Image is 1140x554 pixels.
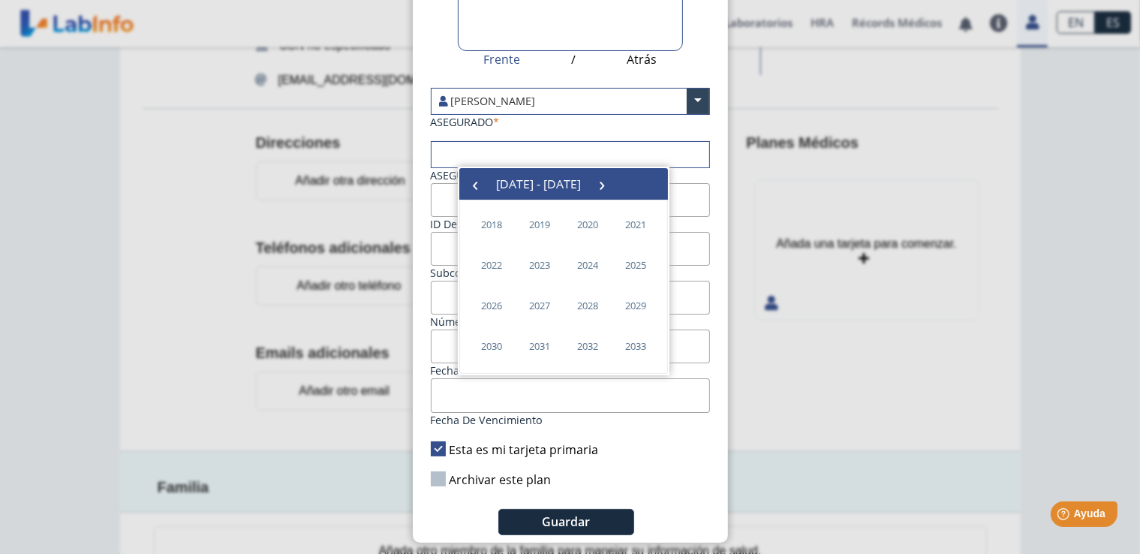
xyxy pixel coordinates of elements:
[522,289,557,324] span: 2027
[474,289,509,324] span: 2026
[486,173,591,195] button: [DATE] - [DATE]
[431,441,599,458] label: Esta es mi tarjeta primaria
[474,330,509,364] span: 2030
[431,413,543,427] label: Fecha de vencimiento
[464,173,613,189] bs-datepicker-navigation-view: ​ ​
[570,330,605,364] span: 2032
[458,167,669,375] bs-datepicker-container: calendar
[431,266,494,280] label: Subcontrato
[522,248,557,283] span: 2023
[431,115,500,129] label: ASEGURADO
[618,289,653,324] span: 2029
[431,471,552,488] label: Archivar este plan
[522,208,557,242] span: 2019
[570,208,605,242] span: 2020
[627,51,657,69] span: Atrás
[431,315,525,329] label: Número de Grupo
[431,168,513,182] label: Aseguradora
[483,51,520,69] span: Frente
[496,176,581,192] span: [DATE] - [DATE]
[464,173,486,195] button: ‹
[522,330,557,364] span: 2031
[591,173,613,195] button: ›
[543,513,591,530] span: Guardar
[431,217,562,231] label: ID de Miembro/Contrato
[570,289,605,324] span: 2028
[474,208,509,242] span: 2018
[570,248,605,283] span: 2024
[618,208,653,242] span: 2021
[431,363,502,378] label: Fecha efectiva
[618,248,653,283] span: 2025
[571,51,576,69] span: /
[618,330,653,364] span: 2033
[1006,495,1123,537] iframe: Help widget launcher
[474,248,509,283] span: 2022
[498,509,634,535] button: Guardar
